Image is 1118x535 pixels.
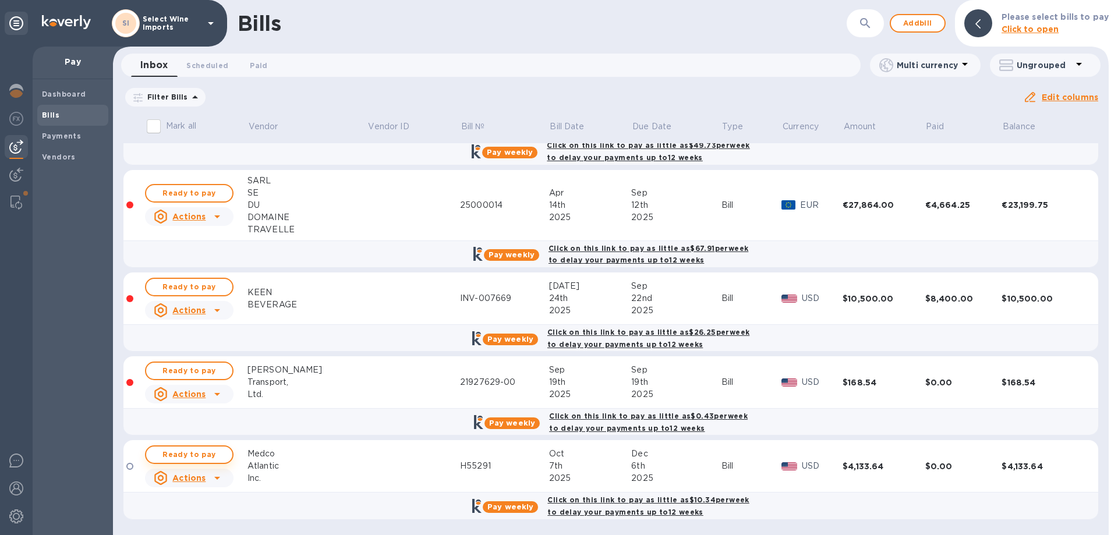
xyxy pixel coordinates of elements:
span: Amount [844,121,891,133]
div: BEVERAGE [247,299,367,311]
span: Scheduled [186,59,228,72]
p: Due Date [632,121,671,133]
div: $0.00 [925,460,1002,472]
div: Ltd. [247,388,367,401]
span: Vendor [249,121,293,133]
div: 19th [631,376,721,388]
div: Medco [247,448,367,460]
u: Edit columns [1042,93,1098,102]
p: Type [722,121,743,133]
div: Atlantic [247,460,367,472]
p: USD [802,376,843,388]
b: Bills [42,111,59,119]
div: 24th [549,292,632,304]
div: Apr [549,187,632,199]
div: 14th [549,199,632,211]
div: $0.00 [925,377,1002,388]
div: Sep [631,187,721,199]
p: Amount [844,121,876,133]
h1: Bills [238,11,281,36]
p: Multi currency [897,59,958,71]
div: 2025 [631,304,721,317]
span: Bill № [461,121,500,133]
div: 2025 [549,211,632,224]
b: Please select bills to pay [1002,12,1109,22]
div: 2025 [549,304,632,317]
p: Vendor [249,121,278,133]
p: Currency [783,121,819,133]
div: H55291 [460,460,549,472]
img: USD [781,378,797,387]
div: 7th [549,460,632,472]
p: Paid [926,121,944,133]
div: Bill [721,292,782,304]
div: SE [247,187,367,199]
div: 2025 [549,472,632,484]
p: USD [802,292,843,304]
div: $4,133.64 [843,460,925,472]
div: $10,500.00 [843,293,925,304]
div: $4,133.64 [1002,460,1083,472]
div: 2025 [549,388,632,401]
div: 2025 [631,472,721,484]
b: Click to open [1002,24,1059,34]
div: 6th [631,460,721,472]
div: Bill [721,460,782,472]
span: Balance [1003,121,1050,133]
div: €4,664.25 [925,199,1002,211]
div: $168.54 [1002,377,1083,388]
span: Due Date [632,121,687,133]
b: Click on this link to pay as little as $67.91 per week to delay your payments up to 12 weeks [549,244,748,265]
span: Ready to pay [155,186,223,200]
div: 21927629-00 [460,376,549,388]
b: Pay weekly [489,250,535,259]
div: KEEN [247,286,367,299]
div: [PERSON_NAME] [247,364,367,376]
span: Ready to pay [155,364,223,378]
div: $168.54 [843,377,925,388]
b: Click on this link to pay as little as $0.43 per week to delay your payments up to 12 weeks [549,412,748,433]
b: Pay weekly [489,419,535,427]
span: Paid [250,59,267,72]
button: Ready to pay [145,445,233,464]
b: Vendors [42,153,76,161]
div: 22nd [631,292,721,304]
b: Payments [42,132,81,140]
div: 2025 [631,211,721,224]
div: Bill [721,376,782,388]
b: Pay weekly [487,502,533,511]
button: Addbill [890,14,946,33]
p: Vendor ID [368,121,409,133]
span: Inbox [140,57,168,73]
div: Sep [631,364,721,376]
p: EUR [800,199,843,211]
div: DOMAINE [247,211,367,224]
span: Paid [926,121,959,133]
span: Ready to pay [155,280,223,294]
div: Oct [549,448,632,460]
p: Bill Date [550,121,584,133]
div: INV-007669 [460,292,549,304]
b: Pay weekly [487,148,533,157]
div: Sep [549,364,632,376]
b: SI [122,19,130,27]
div: €23,199.75 [1002,199,1083,211]
div: Bill [721,199,782,211]
div: 25000014 [460,199,549,211]
span: Bill Date [550,121,599,133]
div: TRAVELLE [247,224,367,236]
span: Vendor ID [368,121,424,133]
button: Ready to pay [145,184,233,203]
div: €27,864.00 [843,199,925,211]
p: Ungrouped [1017,59,1072,71]
button: Ready to pay [145,278,233,296]
u: Actions [172,389,206,399]
b: Pay weekly [487,335,533,343]
div: $10,500.00 [1002,293,1083,304]
div: Unpin categories [5,12,28,35]
img: Foreign exchange [9,112,23,126]
div: SARL [247,175,367,187]
p: Pay [42,56,104,68]
p: Select Wine Imports [143,15,201,31]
